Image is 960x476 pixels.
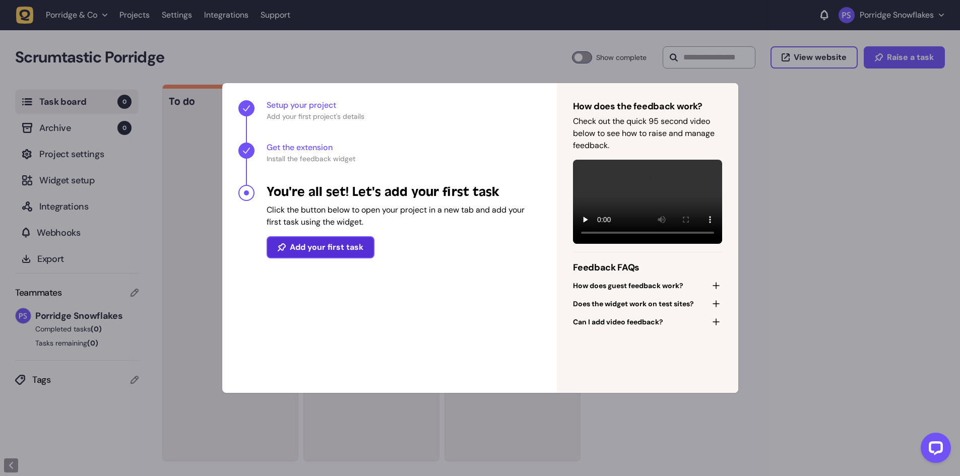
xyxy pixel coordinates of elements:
[573,297,722,311] button: Does the widget work on test sites?
[573,99,722,113] h4: How does the feedback work?
[573,115,722,152] p: Check out the quick 95 second video below to see how to raise and manage feedback.
[267,154,355,164] span: Install the feedback widget
[573,260,722,275] h4: Feedback FAQs
[573,315,722,329] button: Can I add video feedback?
[267,236,374,258] button: Add your first task
[573,160,722,244] video: Your browser does not support the video tag.
[573,281,683,291] span: How does guest feedback work?
[267,184,541,200] h4: You're all set! Let's add your first task
[573,279,722,293] button: How does guest feedback work?
[573,317,663,327] span: Can I add video feedback?
[267,99,541,111] span: Setup your project
[573,299,694,309] span: Does the widget work on test sites?
[222,83,557,392] nav: Progress
[267,111,541,121] span: Add your first project's details
[267,142,355,154] span: Get the extension
[913,429,955,471] iframe: LiveChat chat widget
[267,204,541,228] p: Click the button below to open your project in a new tab and add your first task using the widget.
